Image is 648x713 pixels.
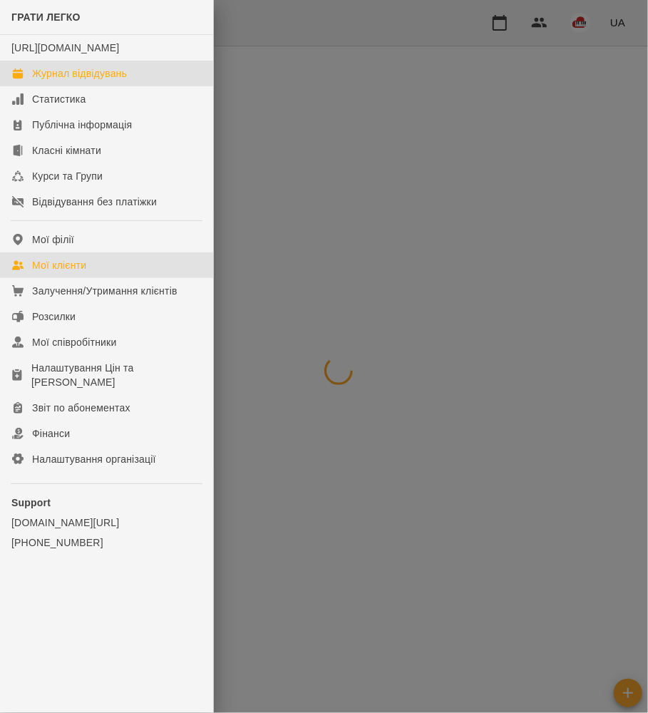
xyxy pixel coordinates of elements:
[32,335,117,349] div: Мої співробітники
[32,92,86,106] div: Статистика
[11,42,119,53] a: [URL][DOMAIN_NAME]
[32,232,74,247] div: Мої філії
[32,258,86,272] div: Мої клієнти
[32,66,127,81] div: Журнал відвідувань
[32,169,103,183] div: Курси та Групи
[32,309,76,324] div: Розсилки
[11,515,202,530] a: [DOMAIN_NAME][URL]
[32,143,101,158] div: Класні кімнати
[32,452,156,466] div: Налаштування організації
[32,195,157,209] div: Відвідування без платіжки
[32,401,130,415] div: Звіт по абонементах
[32,118,132,132] div: Публічна інформація
[11,535,202,550] a: [PHONE_NUMBER]
[11,11,81,23] span: ГРАТИ ЛЕГКО
[32,426,70,441] div: Фінанси
[32,284,178,298] div: Залучення/Утримання клієнтів
[11,496,202,510] p: Support
[31,361,202,389] div: Налаштування Цін та [PERSON_NAME]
